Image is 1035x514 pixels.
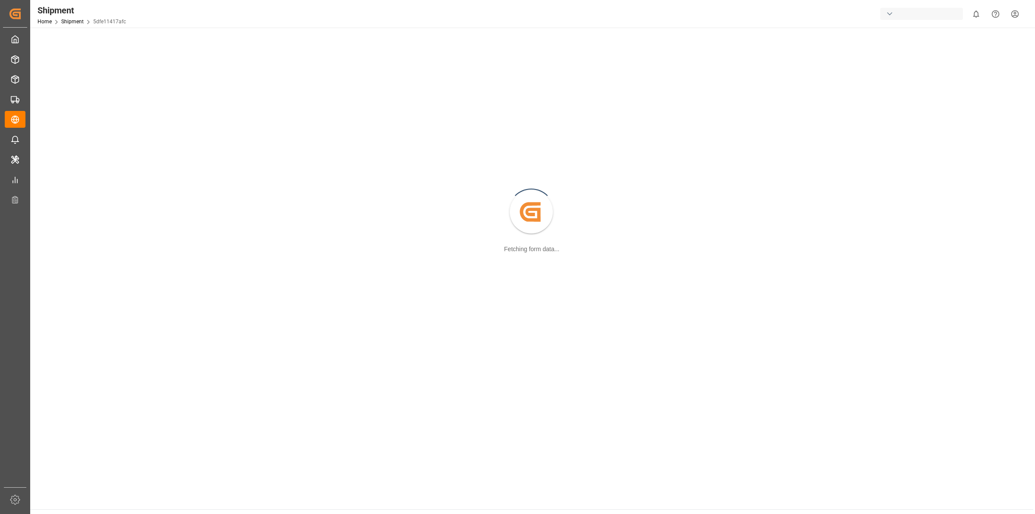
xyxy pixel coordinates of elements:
[38,19,52,25] a: Home
[504,245,559,254] div: Fetching form data...
[986,4,1005,24] button: Help Center
[38,4,126,17] div: Shipment
[61,19,84,25] a: Shipment
[966,4,986,24] button: show 0 new notifications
